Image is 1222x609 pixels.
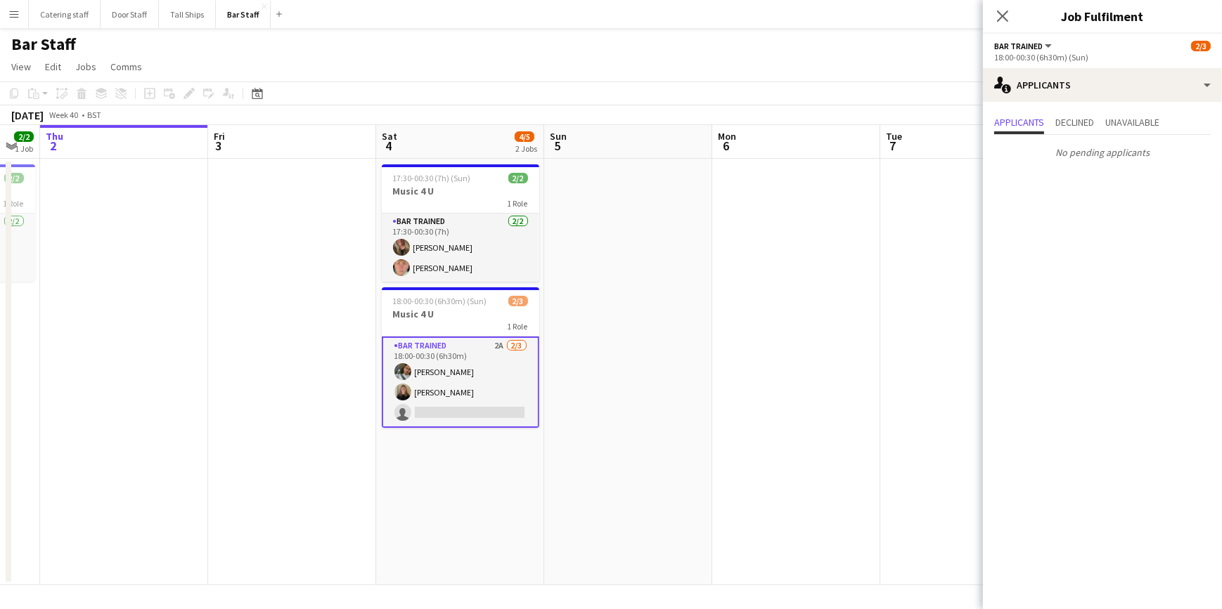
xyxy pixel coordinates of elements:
[382,287,539,428] app-job-card: 18:00-00:30 (6h30m) (Sun)2/3Music 4 U1 RoleBar trained2A2/318:00-00:30 (6h30m)[PERSON_NAME][PERSO...
[994,117,1044,127] span: Applicants
[39,58,67,76] a: Edit
[214,130,225,143] span: Fri
[15,143,33,154] div: 1 Job
[101,1,159,28] button: Door Staff
[75,60,96,73] span: Jobs
[886,130,902,143] span: Tue
[45,60,61,73] span: Edit
[11,108,44,122] div: [DATE]
[105,58,148,76] a: Comms
[11,60,31,73] span: View
[994,41,1043,51] span: Bar trained
[29,1,101,28] button: Catering staff
[508,198,528,209] span: 1 Role
[508,321,528,332] span: 1 Role
[70,58,102,76] a: Jobs
[508,173,528,183] span: 2/2
[884,138,902,154] span: 7
[382,130,397,143] span: Sat
[548,138,567,154] span: 5
[382,185,539,197] h3: Music 4 U
[550,130,567,143] span: Sun
[1105,117,1159,127] span: Unavailable
[1055,117,1094,127] span: Declined
[159,1,216,28] button: Tall Ships
[983,7,1222,25] h3: Job Fulfilment
[994,41,1054,51] button: Bar trained
[4,198,24,209] span: 1 Role
[4,173,24,183] span: 2/2
[382,214,539,282] app-card-role: Bar trained2/217:30-00:30 (7h)[PERSON_NAME][PERSON_NAME]
[515,131,534,142] span: 4/5
[110,60,142,73] span: Comms
[1191,41,1211,51] span: 2/3
[212,138,225,154] span: 3
[393,296,487,306] span: 18:00-00:30 (6h30m) (Sun)
[393,173,471,183] span: 17:30-00:30 (7h) (Sun)
[14,131,34,142] span: 2/2
[46,130,63,143] span: Thu
[46,110,82,120] span: Week 40
[87,110,101,120] div: BST
[6,58,37,76] a: View
[382,336,539,428] app-card-role: Bar trained2A2/318:00-00:30 (6h30m)[PERSON_NAME][PERSON_NAME]
[718,130,736,143] span: Mon
[716,138,736,154] span: 6
[983,140,1222,164] p: No pending applicants
[11,34,76,55] h1: Bar Staff
[44,138,63,154] span: 2
[382,164,539,282] app-job-card: 17:30-00:30 (7h) (Sun)2/2Music 4 U1 RoleBar trained2/217:30-00:30 (7h)[PERSON_NAME][PERSON_NAME]
[983,68,1222,102] div: Applicants
[994,52,1211,63] div: 18:00-00:30 (6h30m) (Sun)
[382,308,539,320] h3: Music 4 U
[515,143,537,154] div: 2 Jobs
[508,296,528,306] span: 2/3
[380,138,397,154] span: 4
[216,1,271,28] button: Bar Staff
